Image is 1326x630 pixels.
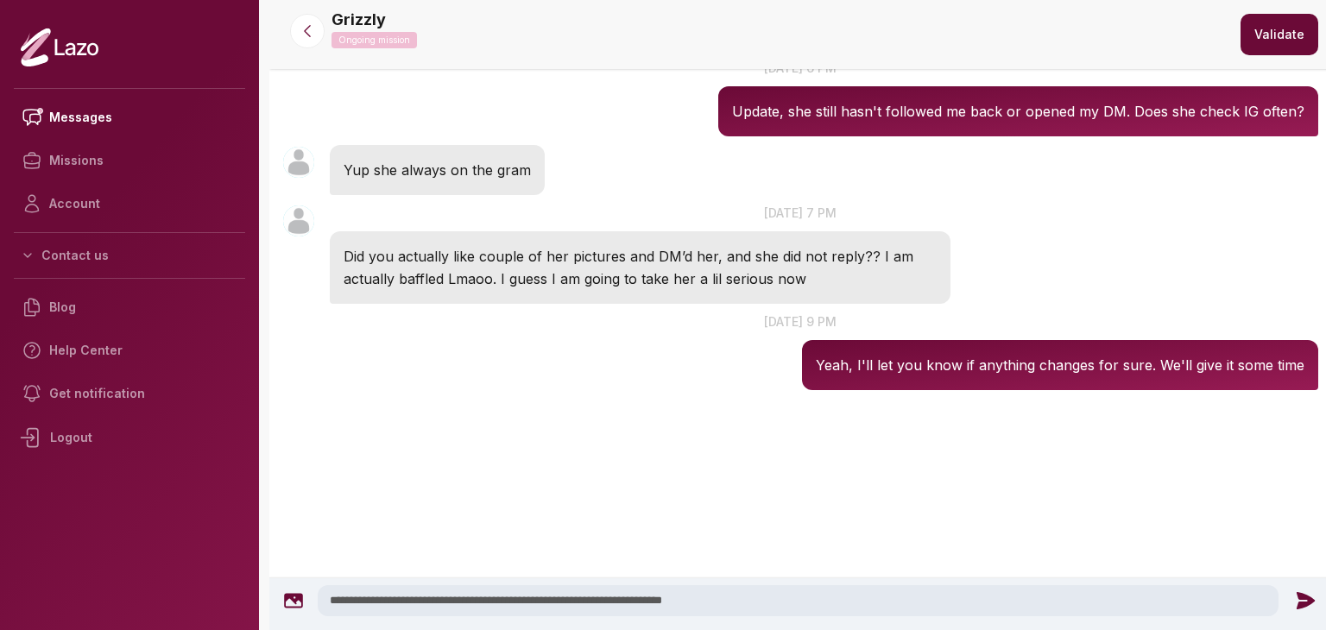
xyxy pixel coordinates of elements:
p: Yup she always on the gram [344,159,531,181]
div: Logout [14,415,245,460]
a: Messages [14,96,245,139]
p: Update, she still hasn't followed me back or opened my DM. Does she check IG often? [732,100,1304,123]
img: User avatar [283,147,314,178]
a: Blog [14,286,245,329]
a: Get notification [14,372,245,415]
p: Ongoing mission [331,32,417,48]
p: Yeah, I'll let you know if anything changes for sure. We'll give it some time [816,354,1304,376]
a: Help Center [14,329,245,372]
a: Missions [14,139,245,182]
button: Validate [1241,14,1318,55]
p: Did you actually like couple of her pictures and DM’d her, and she did not reply?? I am actually ... [344,245,937,290]
button: Contact us [14,240,245,271]
a: Account [14,182,245,225]
p: Grizzly [331,8,386,32]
